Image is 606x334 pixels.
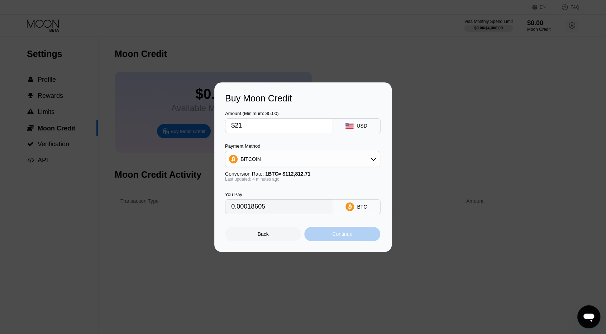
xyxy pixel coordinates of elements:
div: BITCOIN [240,156,261,162]
div: You Pay [225,192,332,197]
div: BITCOIN [225,152,380,166]
div: USD [357,123,367,129]
div: Continue [304,227,380,241]
div: Conversion Rate: [225,171,380,177]
div: Last updated: 4 minutes ago [225,177,380,182]
span: 1 BTC ≈ $112,812.71 [265,171,310,177]
iframe: Button to launch messaging window [577,305,600,328]
div: Back [258,231,269,237]
div: Continue [332,231,352,237]
div: Back [225,227,301,241]
div: Buy Moon Credit [225,93,381,104]
div: Payment Method [225,143,380,149]
div: Amount (Minimum: $5.00) [225,111,332,116]
div: BTC [357,204,367,210]
input: $0.00 [231,119,326,133]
